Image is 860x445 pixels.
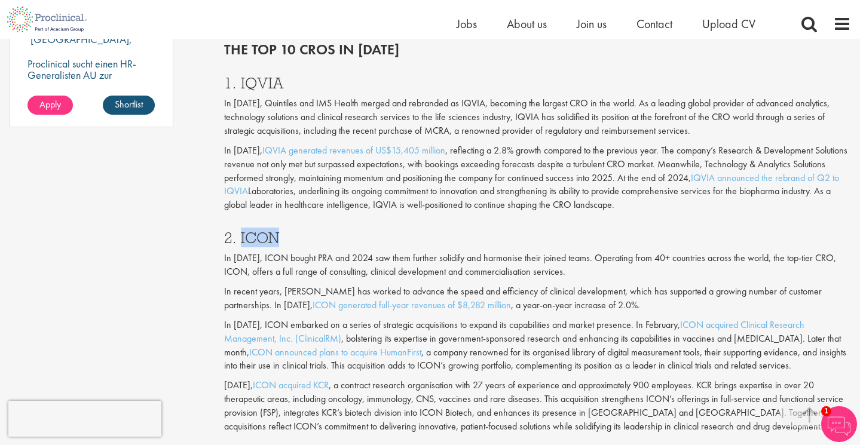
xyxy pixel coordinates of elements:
p: In recent years, [PERSON_NAME] has worked to advance the speed and efficiency of clinical develop... [224,285,851,312]
a: Join us [577,16,607,32]
h3: 2. ICON [224,230,851,245]
p: In [DATE], ICON embarked on a series of strategic acquisitions to expand its capabilities and mar... [224,318,851,373]
p: In [DATE], ICON bought PRA and 2024 saw them further solidify and harmonise their joined teams. O... [224,251,851,279]
h3: 1. IQVIA [224,75,851,91]
a: Contact [636,16,672,32]
span: 1 [821,406,831,416]
img: Chatbot [821,406,857,442]
a: ICON acquired KCR [253,379,329,391]
a: Apply [27,96,73,115]
a: About us [507,16,547,32]
a: IQVIA announced the rebrand of Q2 to IQVIA [224,171,839,198]
a: Jobs [457,16,477,32]
a: Shortlist [103,96,155,115]
p: [DATE], , a contract research organisation with 27 years of experience and approximately 900 empl... [224,379,851,433]
a: ICON announced plans to acquire HumanFirst [249,346,421,358]
p: In [DATE], Quintiles and IMS Health merged and rebranded as IQVIA, becoming the largest CRO in th... [224,97,851,138]
iframe: reCAPTCHA [8,401,161,437]
p: [GEOGRAPHIC_DATA], [GEOGRAPHIC_DATA] [27,32,132,57]
a: ICON generated full-year revenues of $8,282 million [313,299,511,311]
h2: The top 10 CROs in [DATE] [224,42,851,57]
p: Proclinical sucht einen HR-Generalisten AU zur Verstärkung des Teams unseres Kunden in [GEOGRAPHI... [27,58,155,115]
a: ICON acquired Clinical Research Management, Inc. (ClinicalRM) [224,318,804,345]
a: IQVIA generated revenues of US$15,405 million [262,144,445,156]
a: Upload CV [702,16,755,32]
p: In [DATE], , reflecting a 2.8% growth compared to the previous year. The company’s Research & Dev... [224,144,851,212]
span: Apply [39,98,61,111]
